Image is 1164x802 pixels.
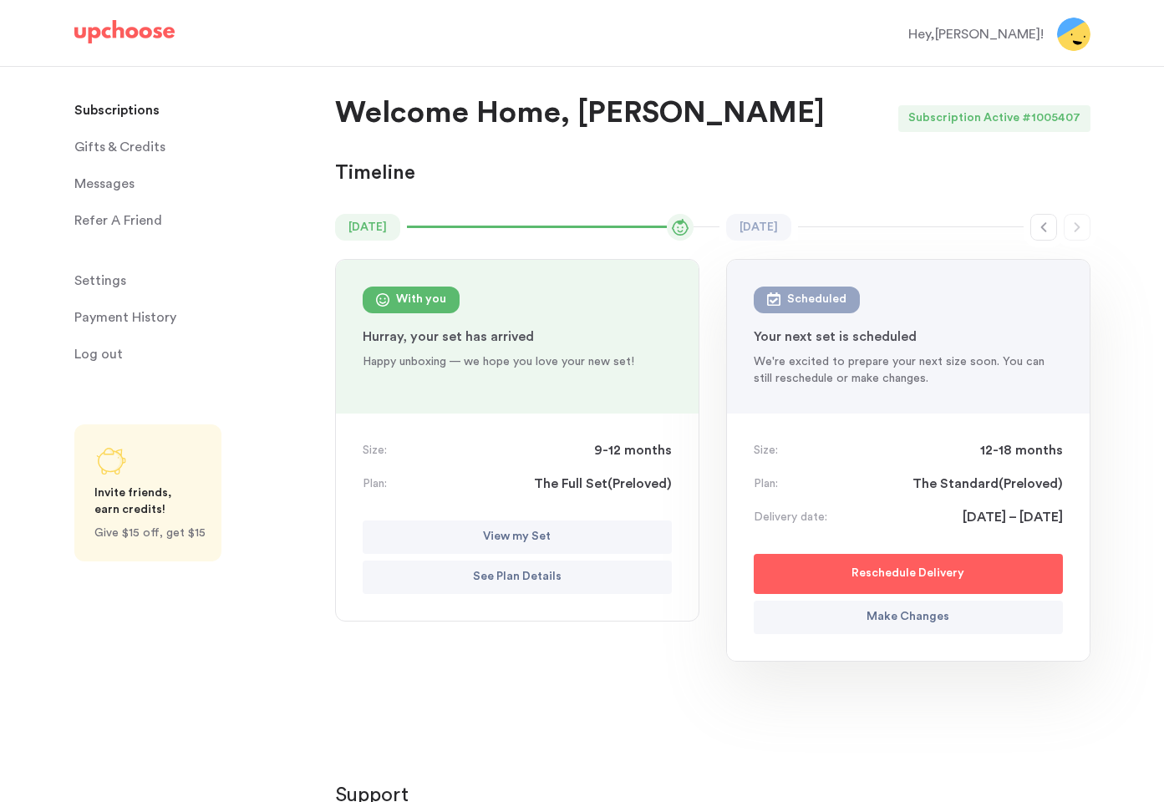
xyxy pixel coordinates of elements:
p: Make Changes [867,607,949,627]
p: Your next set is scheduled [754,327,1063,347]
p: Subscriptions [74,94,160,127]
a: Log out [74,338,315,371]
time: [DATE] [726,214,791,241]
div: With you [396,290,446,310]
p: Welcome Home, [PERSON_NAME] [335,94,825,134]
p: We're excited to prepare your next size soon. You can still reschedule or make changes. [754,353,1063,387]
button: View my Set [363,520,672,554]
p: Happy unboxing — we hope you love your new set! [363,353,672,370]
div: Hey, [PERSON_NAME] ! [908,24,1044,44]
p: Refer A Friend [74,204,162,237]
p: View my Set [483,527,551,547]
span: Messages [74,167,135,200]
a: UpChoose [74,20,175,51]
button: See Plan Details [363,561,672,594]
button: Make Changes [754,601,1063,634]
button: Reschedule Delivery [754,554,1063,594]
span: The Standard ( Preloved ) [912,474,1063,494]
p: Delivery date: [754,509,827,525]
a: Gifts & Credits [74,130,315,164]
p: Hurray, your set has arrived [363,327,672,347]
span: 12-18 months [980,440,1063,460]
a: Subscriptions [74,94,315,127]
div: Scheduled [787,290,846,310]
p: Plan: [754,475,778,492]
span: The Full Set ( Preloved ) [534,474,672,494]
a: Messages [74,167,315,200]
p: Payment History [74,301,176,334]
div: # 1005407 [1022,105,1090,132]
span: Log out [74,338,123,371]
img: UpChoose [74,20,175,43]
p: Reschedule Delivery [851,564,964,584]
a: Payment History [74,301,315,334]
div: Subscription Active [898,105,1022,132]
a: Refer A Friend [74,204,315,237]
p: Timeline [335,160,415,187]
p: Size: [754,442,778,459]
p: See Plan Details [473,567,562,587]
time: [DATE] [335,214,400,241]
p: Plan: [363,475,387,492]
a: Settings [74,264,315,297]
p: Size: [363,442,387,459]
a: Share UpChoose [74,424,221,561]
span: Settings [74,264,126,297]
span: [DATE] – [DATE] [963,507,1063,527]
span: 9-12 months [594,440,672,460]
span: Gifts & Credits [74,130,165,164]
